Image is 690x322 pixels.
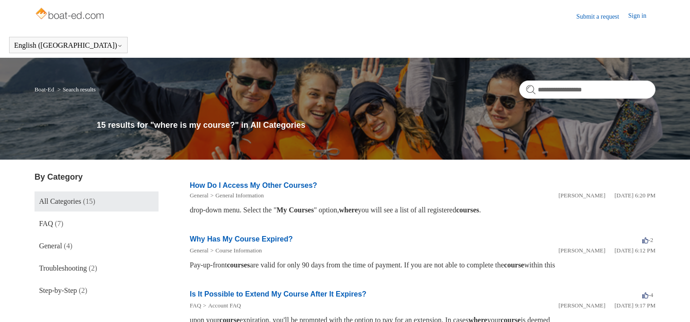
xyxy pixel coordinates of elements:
span: -4 [642,292,653,298]
a: How Do I Access My Other Courses? [190,181,317,189]
a: Boat-Ed [35,86,54,93]
li: General [190,191,208,200]
div: drop-down menu. Select the " " option, you will see a list of all registered . [190,205,655,216]
span: Step-by-Step [39,287,77,294]
span: (7) [55,220,64,227]
li: [PERSON_NAME] [558,191,605,200]
a: Account FAQ [208,302,241,309]
span: (4) [64,242,73,250]
li: Boat-Ed [35,86,56,93]
a: Sign in [628,11,655,22]
span: Troubleshooting [39,264,87,272]
a: Troubleshooting (2) [35,258,159,278]
a: Step-by-Step (2) [35,281,159,301]
em: where [339,206,357,214]
a: General Information [215,192,263,199]
a: General (4) [35,236,159,256]
li: [PERSON_NAME] [558,301,605,310]
li: General Information [208,191,264,200]
li: FAQ [190,301,201,310]
span: FAQ [39,220,53,227]
h3: By Category [35,171,159,183]
li: Course Information [208,246,262,255]
li: General [190,246,208,255]
span: General [39,242,62,250]
a: Is It Possible to Extend My Course After It Expires? [190,290,367,298]
a: General [190,247,208,254]
em: Courses [289,206,314,214]
em: My [277,206,287,214]
span: (2) [79,287,88,294]
a: General [190,192,208,199]
button: English ([GEOGRAPHIC_DATA]) [14,41,123,50]
img: Boat-Ed Help Center home page [35,5,107,24]
em: courses [456,206,479,214]
span: All Categories [39,197,81,205]
span: (2) [89,264,97,272]
span: (15) [83,197,95,205]
span: -2 [642,236,653,243]
time: 01/05/2024, 18:20 [615,192,655,199]
a: All Categories (15) [35,191,159,211]
em: courses [227,261,250,269]
a: Submit a request [576,12,628,21]
a: FAQ [190,302,201,309]
div: Pay-up-front are valid for only 90 days from the time of payment. If you are not able to complete... [190,260,655,271]
h1: 15 results for "where is my course?" in All Categories [97,119,655,131]
a: FAQ (7) [35,214,159,234]
a: Why Has My Course Expired? [190,235,293,243]
input: Search [519,80,655,99]
time: 03/15/2022, 21:17 [615,302,655,309]
em: course [504,261,524,269]
time: 01/05/2024, 18:12 [615,247,655,254]
a: Course Information [215,247,262,254]
li: [PERSON_NAME] [558,246,605,255]
li: Search results [56,86,96,93]
li: Account FAQ [201,301,241,310]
